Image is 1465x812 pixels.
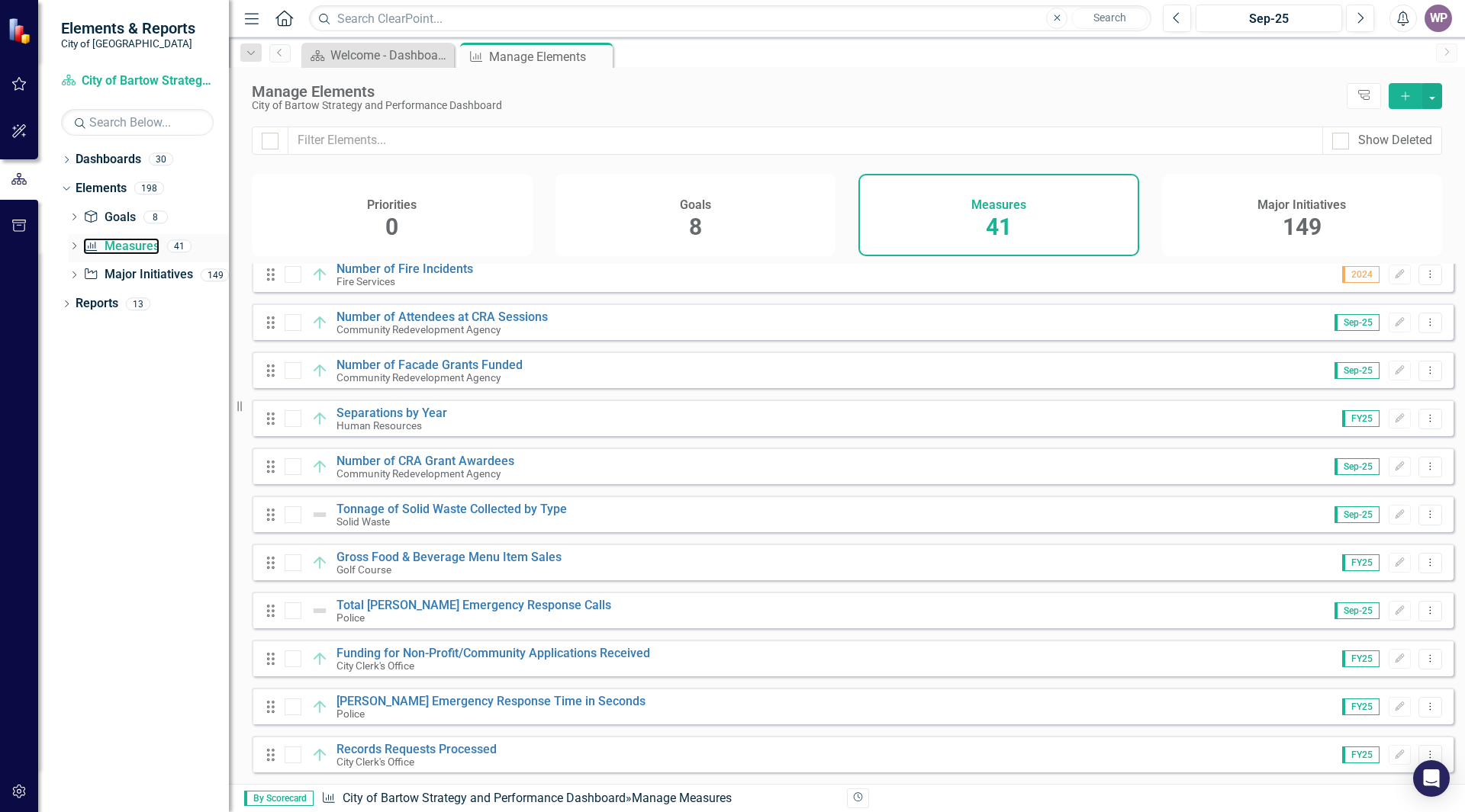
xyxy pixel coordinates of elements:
[367,198,417,212] h4: Priorities
[1201,10,1337,28] div: Sep-25
[336,708,365,720] small: Police
[336,742,497,756] a: Records Requests Processed
[1342,554,1380,571] span: FY25
[489,47,609,66] div: Manage Elements
[61,37,195,50] small: City of [GEOGRAPHIC_DATA]
[244,791,314,806] span: By Scorecard
[689,213,702,240] span: 8
[1413,760,1450,797] div: Open Intercom Messenger
[311,746,329,764] img: On Target
[1342,410,1380,427] span: FY25
[83,266,192,284] a: Major Initiatives
[1257,198,1346,212] h4: Major Initiatives
[1342,266,1380,283] span: 2024
[1335,314,1380,331] span: Sep-25
[8,18,34,44] img: ClearPoint Strategy
[336,646,650,660] a: Funding for Non-Profit/Community Applications Received
[336,550,562,564] a: Gross Food & Beverage Menu Item Sales
[1283,213,1322,240] span: 149
[336,276,395,287] small: Fire Services
[252,83,1339,100] div: Manage Elements
[1342,746,1380,763] span: FY25
[1093,11,1126,24] span: Search
[986,213,1012,240] span: 41
[76,180,127,197] a: Elements
[1342,650,1380,667] span: FY25
[336,598,611,612] a: Total [PERSON_NAME] Emergency Response Calls
[336,406,447,420] a: Separations by Year
[1425,5,1452,32] button: WP
[1071,8,1148,29] button: Search
[680,198,711,212] h4: Goals
[311,505,329,524] img: Not Defined
[336,454,514,468] a: Number of CRA Grant Awardees
[336,324,501,335] small: Community Redevelopment Agency
[61,109,214,136] input: Search Below...
[134,182,164,195] div: 198
[76,151,141,168] a: Dashboards
[311,650,329,668] img: On Target
[336,262,473,276] a: Number of Fire Incidents
[61,72,214,90] a: City of Bartow Strategy and Performance Dashboard
[167,239,192,252] div: 41
[311,361,329,380] img: On Target
[336,502,567,516] a: Tonnage of Solid Waste Collected by Type
[1335,362,1380,379] span: Sep-25
[336,468,501,480] small: Community Redevelopment Agency
[252,100,1339,111] div: City of Bartow Strategy and Performance Dashboard
[149,153,173,166] div: 30
[385,213,398,240] span: 0
[1335,506,1380,523] span: Sep-25
[288,127,1323,155] input: Filter Elements...
[971,198,1026,212] h4: Measures
[336,756,414,768] small: City Clerk's Office
[201,268,229,281] div: 149
[1196,5,1342,32] button: Sep-25
[336,420,422,432] small: Human Resources
[143,210,168,223] div: 8
[321,790,836,807] div: » Manage Measures
[336,358,523,372] a: Number of Facade Grants Funded
[1335,458,1380,475] span: Sep-25
[1358,132,1432,149] div: Show Deleted
[83,238,159,255] a: Measures
[311,554,329,572] img: On Target
[1342,698,1380,715] span: FY25
[336,372,501,384] small: Community Redevelopment Agency
[336,612,365,624] small: Police
[336,516,390,528] small: Solid Waste
[311,409,329,428] img: On Target
[311,457,329,476] img: On Target
[343,791,626,805] a: City of Bartow Strategy and Performance Dashboard
[76,295,118,313] a: Reports
[336,564,391,576] small: Golf Course
[126,297,150,310] div: 13
[311,698,329,716] img: On Target
[336,660,414,672] small: City Clerk's Office
[61,19,195,37] span: Elements & Reports
[305,46,450,65] a: Welcome - Dashboard
[311,313,329,332] img: On Target
[309,5,1151,32] input: Search ClearPoint...
[1335,602,1380,619] span: Sep-25
[311,265,329,284] img: On Target
[330,46,450,65] div: Welcome - Dashboard
[311,602,329,620] img: Not Defined
[83,209,135,226] a: Goals
[336,310,548,324] a: Number of Attendees at CRA Sessions
[336,694,646,708] a: [PERSON_NAME] Emergency Response Time in Seconds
